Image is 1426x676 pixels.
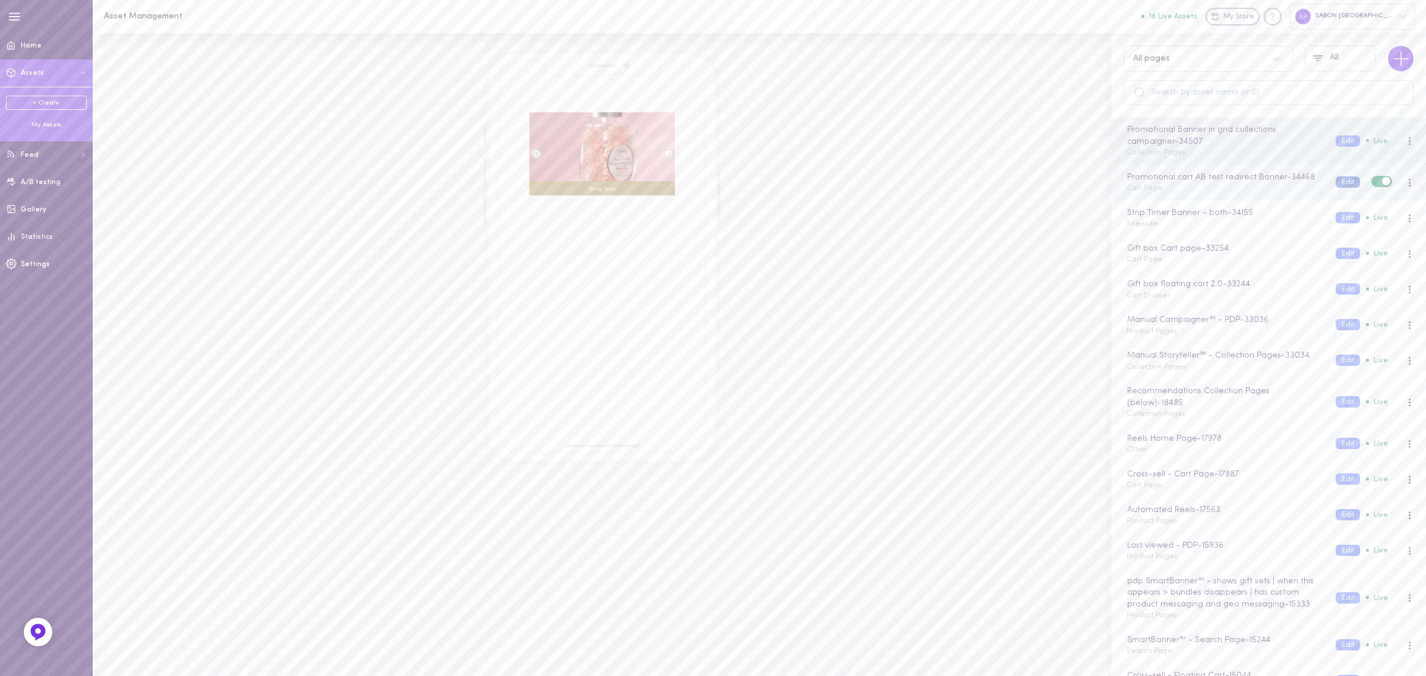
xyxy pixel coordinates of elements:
span: Live [1366,249,1388,257]
div: Promotional cart AB test redirect Banner - 34468 [1125,171,1324,184]
img: Feedback Button [29,623,47,641]
span: Product Pages [1127,328,1178,335]
div: Automated Reels - 17563 [1125,504,1324,517]
button: Edit [1336,248,1360,259]
div: Strip Timer Banner - both - 34155 [1125,207,1324,220]
span: Cart Page [1127,482,1162,489]
div: Reels Home Page - 17978 [1125,432,1324,446]
div: Gift box Cart page - 33254 [1125,242,1324,255]
button: 18 Live Assets [1141,12,1197,20]
div: pdp SmartBanner™ - shows gift sets | when this appears > bundles disappears | has custom product ... [1125,575,1324,611]
span: Collection Pages [1127,149,1186,156]
span: Live [1366,594,1388,602]
span: A/B testing [21,179,61,186]
span: Assets [21,70,44,77]
div: SmartBanner™ - Search Page - 15244 [1125,634,1324,647]
span: Collection Pages [1127,410,1186,418]
button: Edit [1336,438,1360,449]
span: Live [1366,356,1388,364]
div: Knowledge center [1264,8,1282,26]
span: Live [1366,547,1388,554]
div: Right arrow [664,149,673,159]
span: Other [1127,446,1147,453]
span: Live [1366,321,1388,328]
button: Edit [1336,473,1360,485]
span: Live [1366,511,1388,519]
button: All [1305,46,1376,71]
button: Edit [1336,396,1360,408]
span: Cart Drawer [1127,292,1171,299]
div: Manual Campaigner™ - PDP - 33036 [1125,314,1324,327]
div: Shop Now [529,181,675,196]
span: Live [1366,641,1388,649]
button: Edit [1336,639,1360,650]
span: Live [1366,137,1388,145]
span: Cart Page [1127,185,1162,192]
span: Cart Page [1127,256,1162,263]
div: Cross-sell - Cart Page - 17887 [1125,468,1324,481]
button: Edit [1336,355,1360,366]
button: Edit [1336,592,1360,604]
span: Sitewide [1127,220,1157,228]
span: Product Pages [1127,553,1178,560]
span: Settings [21,261,50,268]
span: Statistics [21,233,53,241]
a: 18 Live Assets [1141,12,1206,21]
span: Collection Pages [1127,364,1186,371]
a: My Store [1206,8,1260,26]
div: Last viewed - PDP - 15936 [1125,539,1324,552]
div: My Assets [6,121,87,129]
button: Edit [1336,135,1360,147]
button: Edit [1336,176,1360,188]
span: Home [21,42,42,49]
div: Recommendations Collection Pages (below) - 18485 [1125,385,1324,409]
div: Manual Storyteller™ - Collection Pages - 33034 [1125,349,1324,362]
div: Gift box floating cart 2.0 - 33244 [1125,278,1324,291]
a: + Create [6,96,87,110]
span: Live [1366,398,1388,406]
span: Live [1366,440,1388,447]
button: Edit [1336,509,1360,520]
input: Search by asset name or ID [1124,80,1414,105]
span: Feed [21,151,39,159]
span: Product Pages [1127,517,1178,525]
span: Live [1366,214,1388,222]
span: Live [1366,475,1388,483]
h1: Asset Management [104,12,300,21]
button: Edit [1336,212,1360,223]
button: Edit [1336,319,1360,330]
div: All pages [1133,55,1170,63]
span: My Store [1223,12,1254,23]
div: Promotional Banner in grid collections campaigner - 34507 [1125,124,1324,148]
button: Edit [1336,545,1360,556]
span: Search Page [1127,647,1172,655]
span: Product Pages [1127,612,1178,619]
span: Live [1366,285,1388,293]
div: Left arrow [532,149,541,159]
div: SABON [GEOGRAPHIC_DATA] [1290,4,1415,29]
button: Edit [1336,283,1360,295]
span: Gallery [21,206,46,213]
